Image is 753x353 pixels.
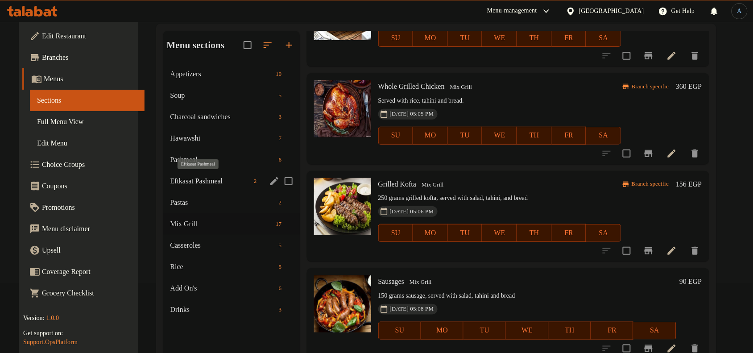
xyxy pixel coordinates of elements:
[451,32,479,45] span: TU
[278,34,300,56] button: Add section
[272,219,285,229] div: items
[42,202,137,213] span: Promotions
[170,197,275,208] span: Pastas
[451,227,479,240] span: TU
[170,304,275,315] span: Drinks
[170,219,273,229] span: Mix Grill
[250,177,261,186] span: 2
[586,29,621,47] button: SA
[378,224,414,242] button: SU
[451,129,479,142] span: TU
[275,240,285,251] div: items
[163,278,300,299] div: Add On's6
[591,322,633,340] button: FR
[170,262,275,272] span: Rice
[555,32,583,45] span: FR
[638,143,659,164] button: Branch-specific-item
[521,227,548,240] span: TH
[666,50,677,61] a: Edit menu item
[170,112,275,122] div: Charcoal sandwiches
[42,52,137,63] span: Branches
[521,129,548,142] span: TH
[170,69,273,79] span: Appetizers
[378,127,414,145] button: SU
[382,227,410,240] span: SU
[378,291,676,302] p: 150 grams sausage, served with salad, tahini and bread
[448,29,483,47] button: TU
[447,82,476,92] span: Mix Grill
[163,256,300,278] div: Rice5
[163,149,300,170] div: Pashmeal6
[170,240,275,251] span: Casseroles
[257,34,278,56] span: Sort sections
[676,80,702,93] h6: 360 EGP
[552,324,588,337] span: TH
[22,261,145,282] a: Coverage Report
[163,128,300,149] div: Hawawshi7
[272,70,285,79] span: 10
[46,315,59,321] span: 1.0.0
[250,176,261,187] div: items
[30,111,145,133] a: Full Menu View
[170,133,275,144] div: Hawawshi
[617,46,636,65] span: Select to update
[378,180,417,188] span: Grilled Kofta
[413,127,448,145] button: MO
[417,227,444,240] span: MO
[378,278,405,285] span: Sausages
[22,282,145,304] a: Grocery Checklist
[482,224,517,242] button: WE
[521,32,548,45] span: TH
[463,322,506,340] button: TU
[42,245,137,256] span: Upsell
[386,305,438,313] span: [DATE] 05:08 PM
[509,324,545,337] span: WE
[413,224,448,242] button: MO
[406,277,435,287] span: Mix Grill
[170,283,275,294] span: Add On's
[163,106,300,128] div: Charcoal sandwiches3
[22,25,145,47] a: Edit Restaurant
[552,29,587,47] button: FR
[487,6,537,17] div: Menu-management
[37,138,137,149] span: Edit Menu
[590,227,617,240] span: SA
[555,129,583,142] span: FR
[275,284,285,293] span: 6
[666,245,677,256] a: Edit menu item
[275,304,285,315] div: items
[637,324,672,337] span: SA
[23,330,63,336] span: Get support on:
[238,36,257,54] span: Select all sections
[555,227,583,240] span: FR
[628,83,672,91] span: Branch specific
[163,63,300,85] div: Appetizers10
[378,193,621,204] p: 250 grams grilled kofta, served with salad, tahini, and bread
[275,154,285,165] div: items
[275,263,285,271] span: 5
[676,178,702,191] h6: 156 EGP
[579,6,644,16] div: [GEOGRAPHIC_DATA]
[42,266,137,277] span: Coverage Report
[418,179,447,190] div: Mix Grill
[586,224,621,242] button: SA
[425,324,460,337] span: MO
[482,127,517,145] button: WE
[737,6,742,16] span: A
[163,170,300,192] div: Eftkasat Pashmeal2edit
[275,113,285,121] span: 3
[42,181,137,191] span: Coupons
[517,127,552,145] button: TH
[22,218,145,240] a: Menu disclaimer
[23,339,78,345] a: Support.OpsPlatform
[275,262,285,272] div: items
[378,96,621,107] p: Served with rice, tahini and bread.
[314,178,371,235] img: Grilled Kofta
[37,95,137,106] span: Sections
[590,129,617,142] span: SA
[37,116,137,127] span: Full Menu View
[275,90,285,101] div: items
